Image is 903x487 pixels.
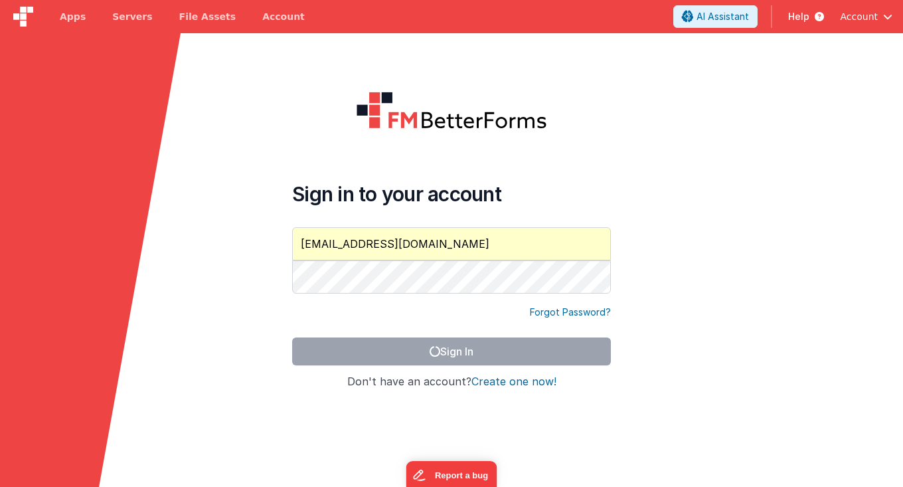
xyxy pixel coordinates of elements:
h4: Sign in to your account [292,182,611,206]
h4: Don't have an account? [292,376,611,388]
span: Apps [60,10,86,23]
span: AI Assistant [697,10,749,23]
span: Help [788,10,809,23]
span: File Assets [179,10,236,23]
button: Sign In [292,338,611,365]
span: Account [840,10,878,23]
button: AI Assistant [673,5,758,28]
span: Servers [112,10,152,23]
button: Account [840,10,892,23]
input: Email Address [292,227,611,260]
button: Create one now! [471,376,556,388]
a: Forgot Password? [530,306,611,319]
